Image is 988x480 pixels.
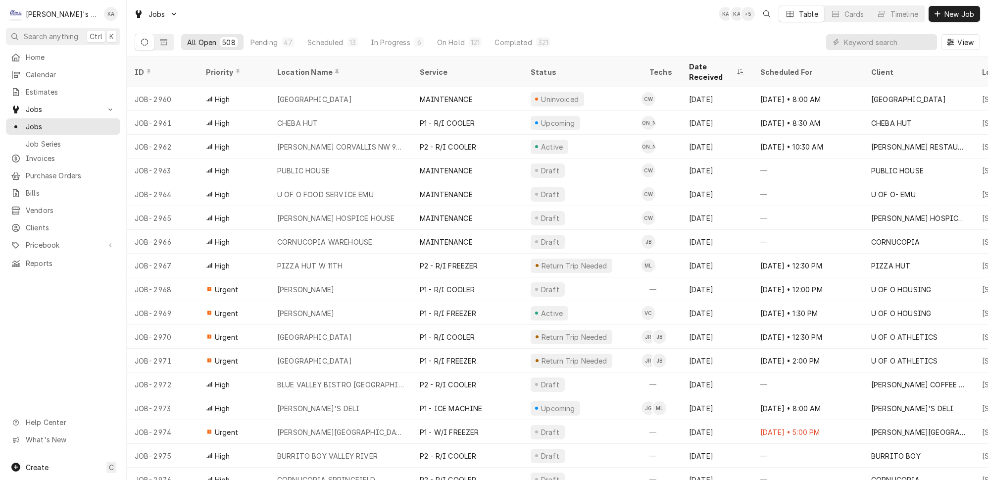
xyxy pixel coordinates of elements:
div: [DATE] • 2:00 PM [752,349,863,373]
button: Search anythingCtrlK [6,28,120,45]
div: [PERSON_NAME] [277,308,334,319]
div: Jeff Rue's Avatar [642,354,655,368]
div: [PERSON_NAME] RESTAURANTS INC [871,142,966,152]
div: JOB-2974 [127,420,198,444]
a: Go to Help Center [6,414,120,430]
span: High [215,213,230,223]
div: [DATE] [681,396,752,420]
div: [DATE] • 8:30 AM [752,111,863,135]
div: [DATE] [681,420,752,444]
a: Clients [6,219,120,236]
div: [DATE] • 8:00 AM [752,87,863,111]
div: Joey Brabb's Avatar [652,354,666,368]
div: P1 - R/I COOLER [420,332,475,342]
div: Upcoming [540,118,577,128]
div: Return Trip Needed [540,332,608,342]
div: CW [642,163,655,177]
div: + 5 [741,7,755,21]
div: [PERSON_NAME] HOSPICE HOUSE [871,213,966,223]
span: C [109,462,114,473]
div: Priority [206,67,259,77]
div: KA [104,7,118,21]
div: BLUE VALLEY BISTRO [GEOGRAPHIC_DATA] [277,379,404,390]
span: Estimates [26,87,115,97]
div: Draft [540,284,561,295]
div: [DATE] [681,444,752,468]
div: [DATE] • 12:30 PM [752,254,863,277]
span: Search anything [24,31,78,42]
div: — [752,206,863,230]
div: [GEOGRAPHIC_DATA] [277,356,352,366]
div: Mikah Levitt-Freimuth's Avatar [642,259,655,272]
div: On Hold [437,37,465,48]
div: JOB-2963 [127,159,198,182]
div: [DATE] [681,349,752,373]
div: [PERSON_NAME] COFFEE COMPANY [871,379,966,390]
div: [PERSON_NAME][GEOGRAPHIC_DATA] [871,427,966,437]
div: Scheduled [307,37,343,48]
span: High [215,118,230,128]
a: Bills [6,185,120,201]
div: Service [420,67,513,77]
div: Pending [250,37,278,48]
div: [DATE] • 12:00 PM [752,277,863,301]
a: Invoices [6,150,120,166]
a: Go to Pricebook [6,237,120,253]
div: P2 - R/I COOLER [420,451,476,461]
span: Reports [26,258,115,268]
div: Uninvoiced [540,94,580,105]
div: KA [719,7,733,21]
div: JOB-2961 [127,111,198,135]
div: [PERSON_NAME][GEOGRAPHIC_DATA] [277,427,404,437]
div: CHEBA HUT [277,118,318,128]
div: Scheduled For [760,67,853,77]
div: CW [642,211,655,225]
div: Justin Achter's Avatar [642,116,655,130]
div: U OF O HOUSING [871,308,931,319]
div: U OF O FOOD SERVICE EMU [277,189,374,200]
span: Bills [26,188,115,198]
a: Jobs [6,118,120,135]
div: JR [642,354,655,368]
div: [DATE] [681,254,752,277]
div: Active [540,142,564,152]
div: P1 - R/I FREEZER [420,308,477,319]
div: P1 - R/I COOLER [420,284,475,295]
div: [DATE] [681,325,752,349]
div: JOB-2968 [127,277,198,301]
div: [DATE] • 8:00 AM [752,396,863,420]
a: Go to What's New [6,431,120,448]
a: Home [6,49,120,65]
div: Justin Achter's Avatar [642,140,655,154]
div: JOB-2966 [127,230,198,254]
span: New Job [942,9,976,19]
div: [DATE] • 12:30 PM [752,325,863,349]
span: K [109,31,114,42]
div: Cameron Ward's Avatar [642,187,655,201]
div: — [642,373,681,396]
span: Help Center [26,417,114,427]
div: JB [652,330,666,344]
span: Home [26,52,115,62]
div: Draft [540,189,561,200]
div: JOB-2973 [127,396,198,420]
a: Estimates [6,84,120,100]
a: Calendar [6,66,120,83]
span: View [955,37,976,48]
a: Go to Jobs [130,6,182,22]
button: Open search [759,6,775,22]
div: MAINTENANCE [420,94,473,105]
div: JOB-2975 [127,444,198,468]
div: JOB-2970 [127,325,198,349]
div: JOB-2971 [127,349,198,373]
a: Vendors [6,202,120,218]
div: — [752,182,863,206]
div: CW [642,92,655,106]
div: Draft [540,213,561,223]
div: [PERSON_NAME]'S DELI [277,403,359,414]
div: [DATE] [681,135,752,159]
div: [DATE] [681,277,752,301]
div: MAINTENANCE [420,213,473,223]
div: Valente Castillo's Avatar [642,306,655,320]
div: C [9,7,23,21]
